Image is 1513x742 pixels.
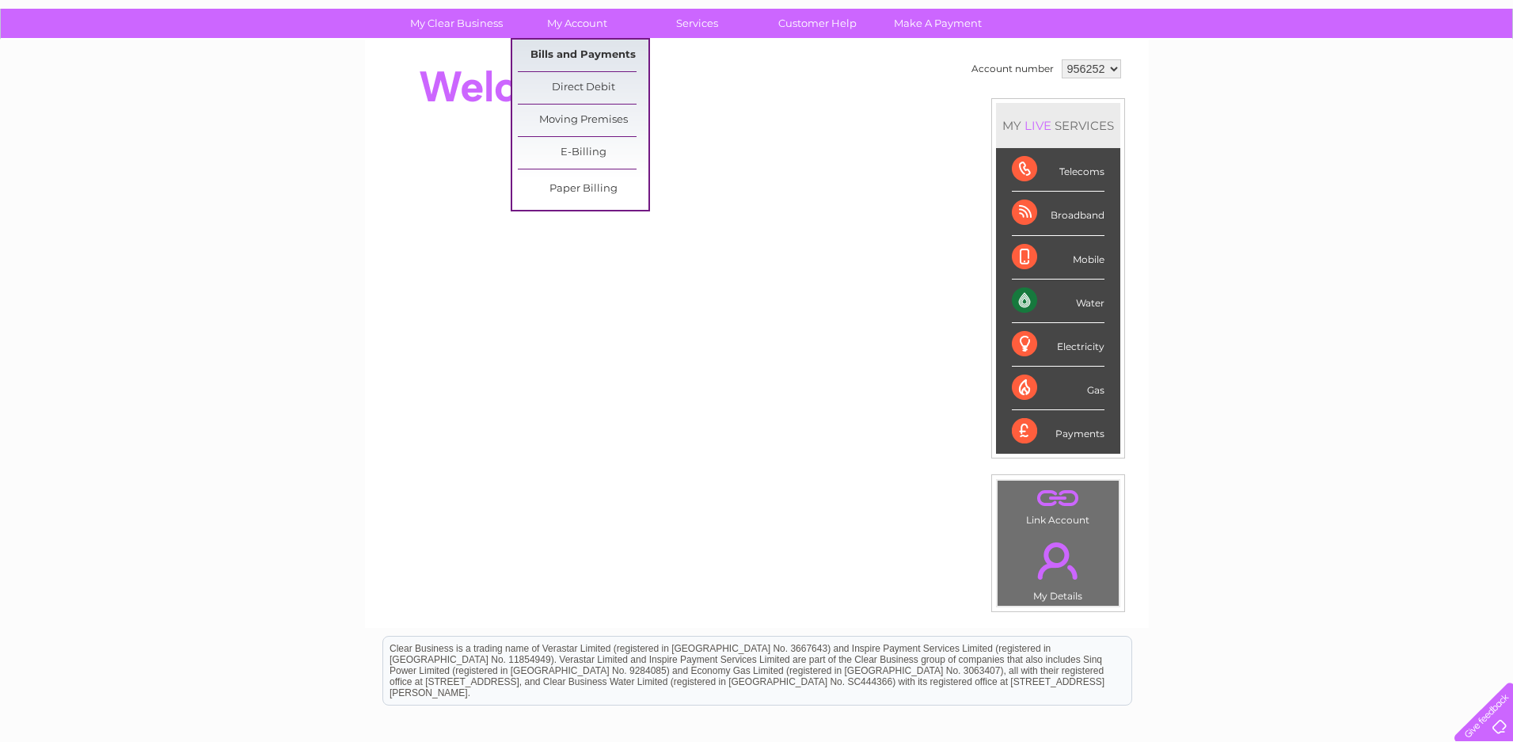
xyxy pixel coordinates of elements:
td: Account number [967,55,1058,82]
a: My Account [511,9,642,38]
a: Telecoms [1318,67,1366,79]
div: Payments [1012,410,1104,453]
a: 0333 014 3131 [1215,8,1324,28]
a: Log out [1461,67,1498,79]
a: Paper Billing [518,173,648,205]
a: E-Billing [518,137,648,169]
a: Make A Payment [872,9,1003,38]
div: Mobile [1012,236,1104,280]
div: MY SERVICES [996,103,1120,148]
a: Direct Debit [518,72,648,104]
td: My Details [997,529,1120,607]
a: Energy [1274,67,1309,79]
div: Telecoms [1012,148,1104,192]
a: Bills and Payments [518,40,648,71]
div: LIVE [1021,118,1055,133]
a: Moving Premises [518,105,648,136]
div: Broadband [1012,192,1104,235]
a: Contact [1408,67,1446,79]
a: Customer Help [752,9,883,38]
a: . [1002,485,1115,512]
a: My Clear Business [391,9,522,38]
a: Blog [1375,67,1398,79]
a: Water [1234,67,1264,79]
td: Link Account [997,480,1120,530]
div: Electricity [1012,323,1104,367]
a: Services [632,9,762,38]
div: Gas [1012,367,1104,410]
div: Clear Business is a trading name of Verastar Limited (registered in [GEOGRAPHIC_DATA] No. 3667643... [383,9,1131,77]
img: logo.png [53,41,134,89]
div: Water [1012,280,1104,323]
a: . [1002,533,1115,588]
